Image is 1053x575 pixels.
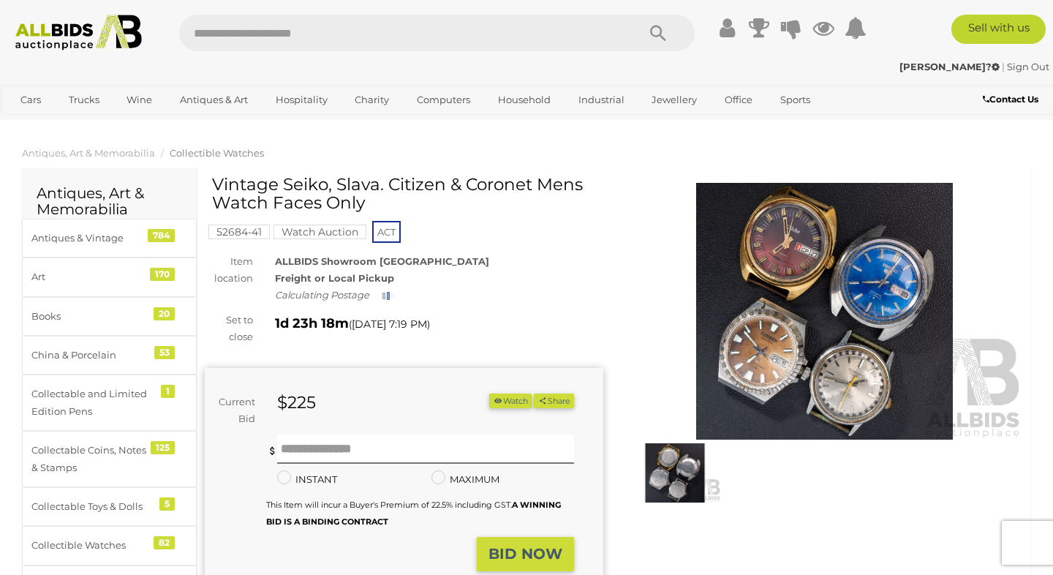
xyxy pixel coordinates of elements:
div: 1 [161,385,175,398]
div: Books [31,308,152,325]
strong: [PERSON_NAME]? [899,61,1000,72]
img: Vintage Seiko, Slava. Citizen & Coronet Mens Watch Faces Only [629,443,721,503]
a: Household [488,88,560,112]
button: BID NOW [477,537,574,571]
a: Computers [407,88,480,112]
div: Set to close [194,312,264,346]
a: [PERSON_NAME]? [899,61,1002,72]
div: Collectable Coins, Notes & Stamps [31,442,152,476]
a: Jewellery [642,88,706,112]
div: China & Porcelain [31,347,152,364]
strong: $225 [277,392,316,413]
div: 125 [151,441,175,454]
i: Calculating Postage [275,289,369,301]
div: Art [31,268,152,285]
img: small-loading.gif [382,292,394,300]
div: 82 [154,536,175,549]
span: [DATE] 7:19 PM [352,317,427,331]
span: | [1002,61,1005,72]
a: Contact Us [983,91,1042,108]
h1: Vintage Seiko, Slava. Citizen & Coronet Mens Watch Faces Only [212,176,600,213]
div: 53 [154,346,175,359]
div: Collectable Toys & Dolls [31,498,152,515]
a: Collectable Coins, Notes & Stamps 125 [22,431,197,487]
a: Books 20 [22,297,197,336]
a: Cars [11,88,50,112]
a: Hospitality [266,88,337,112]
div: Antiques & Vintage [31,230,152,247]
label: MAXIMUM [431,471,499,488]
a: Office [715,88,762,112]
a: Collectable Toys & Dolls 5 [22,487,197,526]
li: Watch this item [489,394,532,409]
a: Charity [345,88,399,112]
span: ACT [372,221,401,243]
a: Collectible Watches 82 [22,526,197,565]
a: Antiques & Art [170,88,257,112]
div: Item location [194,253,264,287]
a: [GEOGRAPHIC_DATA] [11,112,134,136]
a: China & Porcelain 53 [22,336,197,375]
a: Watch Auction [273,226,366,238]
div: 5 [159,497,175,511]
a: Sports [771,88,820,112]
a: Antiques & Vintage 784 [22,219,197,258]
button: Share [534,394,574,409]
a: Collectible Watches [170,147,264,159]
a: 52684-41 [208,226,270,238]
mark: 52684-41 [208,225,270,239]
div: 170 [150,268,175,281]
img: Vintage Seiko, Slava. Citizen & Coronet Mens Watch Faces Only [625,183,1024,440]
label: INSTANT [277,471,337,488]
div: Collectable and Limited Edition Pens [31,386,152,420]
strong: ALLBIDS Showroom [GEOGRAPHIC_DATA] [275,255,489,267]
button: Watch [489,394,532,409]
a: Industrial [569,88,634,112]
div: 20 [154,307,175,320]
a: Wine [117,88,162,112]
a: Antiques, Art & Memorabilia [22,147,155,159]
a: Collectable and Limited Edition Pens 1 [22,375,197,431]
mark: Watch Auction [273,225,366,239]
a: Trucks [59,88,109,112]
div: Current Bid [205,394,266,428]
span: ( ) [349,318,430,330]
div: 784 [148,229,175,242]
button: Search [622,15,695,51]
small: This Item will incur a Buyer's Premium of 22.5% including GST. [266,500,561,527]
a: Sign Out [1007,61,1049,72]
strong: Freight or Local Pickup [275,272,394,284]
div: Collectible Watches [31,537,152,554]
a: Sell with us [951,15,1046,44]
b: Contact Us [983,94,1038,105]
strong: 1d 23h 18m [275,315,349,331]
strong: BID NOW [488,545,562,563]
h2: Antiques, Art & Memorabilia [37,185,182,217]
img: Allbids.com.au [8,15,150,50]
a: Art 170 [22,258,197,296]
